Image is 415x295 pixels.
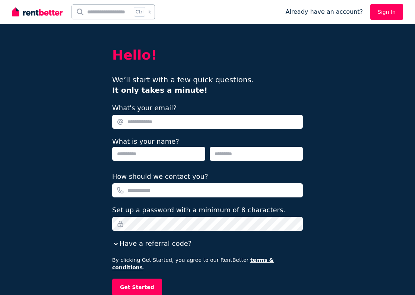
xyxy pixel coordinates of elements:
label: What is your name? [112,137,179,145]
span: Already have an account? [285,7,363,16]
span: We’ll start with a few quick questions. [112,75,254,95]
a: Sign In [370,4,403,20]
h2: Hello! [112,48,303,63]
label: Set up a password with a minimum of 8 characters. [112,205,285,215]
span: Ctrl [134,7,145,17]
label: How should we contact you? [112,171,208,182]
label: What's your email? [112,103,177,113]
b: It only takes a minute! [112,86,207,95]
p: By clicking Get Started, you agree to our RentBetter . [112,256,303,271]
img: RentBetter [12,6,63,18]
button: Have a referral code? [112,238,191,249]
span: k [148,9,151,15]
